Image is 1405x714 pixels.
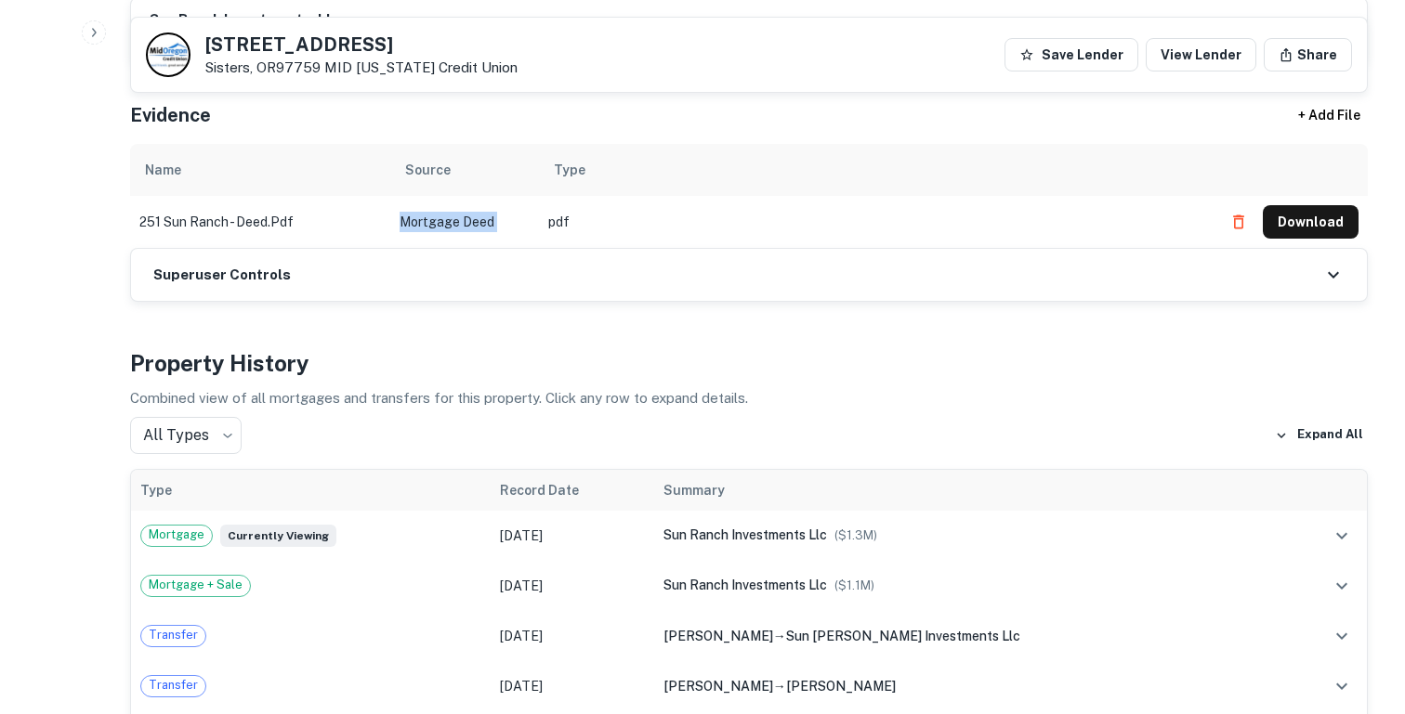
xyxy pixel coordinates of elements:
[1326,620,1358,652] button: expand row
[491,511,654,561] td: [DATE]
[205,35,518,54] h5: [STREET_ADDRESS]
[491,661,654,711] td: [DATE]
[654,470,1283,511] th: Summary
[130,144,1368,248] div: scrollable content
[141,526,212,544] span: Mortgage
[141,626,205,644] span: Transfer
[663,679,773,694] span: [PERSON_NAME]
[663,527,827,542] span: sun ranch investments llc
[539,196,1213,248] td: pdf
[130,144,390,196] th: Name
[1312,506,1405,595] iframe: Chat Widget
[153,265,291,286] h6: Superuser Controls
[539,144,1213,196] th: Type
[663,676,1274,696] div: →
[205,59,518,76] p: Sisters, OR97759
[130,101,211,129] h5: Evidence
[150,9,339,31] h6: sun ranch investments, llc
[1146,38,1256,71] a: View Lender
[663,626,1274,646] div: →
[491,561,654,611] td: [DATE]
[663,578,827,592] span: sun ranch investments llc
[1326,670,1358,702] button: expand row
[834,578,874,592] span: ($ 1.1M )
[130,196,390,248] td: 251 sun ranch - deed.pdf
[1270,422,1368,449] button: Expand All
[663,629,773,643] span: [PERSON_NAME]
[1264,38,1352,71] button: Share
[1263,205,1359,239] button: Download
[834,528,877,542] span: ($ 1.3M )
[390,196,539,248] td: Mortgage Deed
[145,159,181,181] div: Name
[1222,207,1255,237] button: Delete file
[554,159,585,181] div: Type
[130,346,1368,380] h4: Property History
[786,679,896,694] span: [PERSON_NAME]
[1005,38,1138,71] button: Save Lender
[324,59,518,75] a: MID [US_STATE] Credit Union
[141,576,250,594] span: Mortgage + Sale
[220,525,336,547] span: Currently viewing
[130,387,1368,409] p: Combined view of all mortgages and transfers for this property. Click any row to expand details.
[131,470,491,511] th: Type
[491,470,654,511] th: Record Date
[390,144,539,196] th: Source
[786,629,1020,643] span: sun [PERSON_NAME] investments llc
[405,159,451,181] div: Source
[491,611,654,661] td: [DATE]
[141,676,205,695] span: Transfer
[130,417,242,454] div: All Types
[1264,99,1394,133] div: + Add File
